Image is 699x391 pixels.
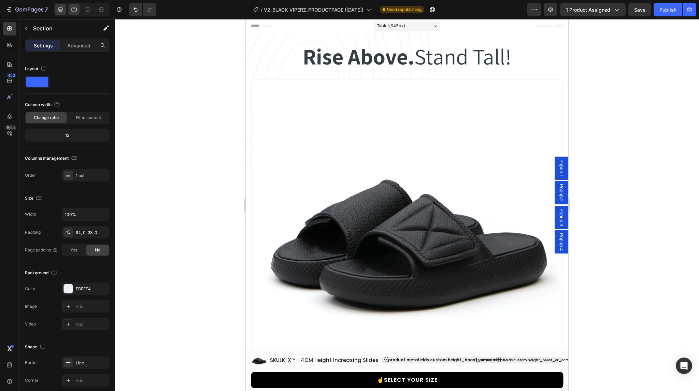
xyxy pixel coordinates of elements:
[387,6,422,13] span: Need republishing
[659,6,676,13] div: Publish
[76,286,108,292] div: EBEEF4
[3,3,51,16] button: 7
[76,230,108,236] div: 94, 0, 38, 0
[264,6,363,13] span: V2_BLACK VIPERZ_PRODUCTPAGE ([DATE])
[76,304,108,310] div: Add...
[45,5,48,14] p: 7
[76,115,101,121] span: Fit to content
[76,173,108,179] div: 1 col
[25,229,41,235] div: Padding
[131,356,192,366] p: ☝SELECT YOUR SIZE
[312,189,319,207] span: Popup 3
[76,321,108,328] div: Add...
[56,23,266,53] h2: Stand Tall!
[560,3,626,16] button: 1 product assigned
[312,214,319,232] span: Popup 4
[131,3,160,10] span: Tablet ( 945 px)
[33,24,89,32] p: Section
[228,339,316,343] div: {{product.metafields.custom.height_boost_or_cotton}}
[25,321,36,327] div: Video
[25,343,47,352] div: Shape
[25,211,36,217] div: Width
[25,100,61,110] div: Column width
[566,6,610,13] span: 1 product assigned
[25,194,43,203] div: Size
[138,338,227,344] div: {{product.metafields.custom.height_boost_amount}}
[654,3,682,16] button: Publish
[312,165,319,183] span: Popup 2
[628,3,651,16] button: Save
[76,360,108,366] div: Line
[34,115,59,121] span: Change ratio
[34,42,53,49] p: Settings
[5,353,317,369] a: ☝SELECT YOUR SIZE
[62,208,109,220] input: Auto
[25,269,58,278] div: Background
[634,7,645,13] span: Save
[25,154,78,163] div: Columns management
[76,378,108,384] div: Add...
[246,19,568,391] iframe: Design area
[24,337,133,345] h1: SKULK-X™ - 4CM Height Increasing Slides
[25,64,48,74] div: Layout
[25,360,38,366] div: Border
[57,23,169,52] strong: Rise Above.
[25,286,35,292] div: Color
[261,6,262,13] span: /
[95,247,100,253] span: No
[129,3,156,16] div: Undo/Redo
[5,125,16,130] div: Beta
[25,377,39,383] div: Corner
[26,131,108,140] div: 12
[312,140,319,158] span: Popup 1
[25,247,58,253] div: Page padding
[67,42,90,49] p: Advanced
[25,303,37,309] div: Image
[6,73,16,78] div: 450
[676,358,692,374] div: Open Intercom Messenger
[70,247,77,253] span: Yes
[25,172,36,178] div: Order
